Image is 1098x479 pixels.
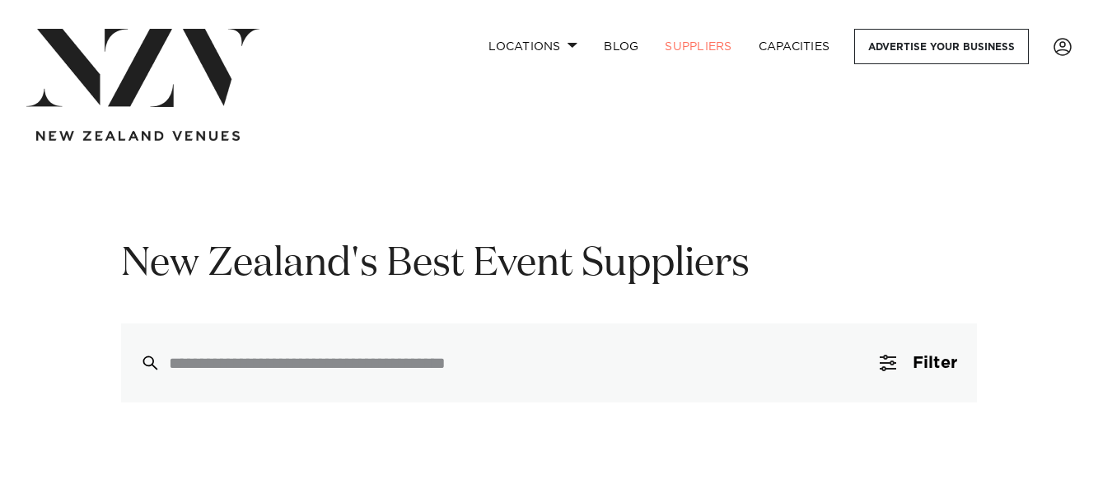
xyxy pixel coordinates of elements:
a: BLOG [591,29,652,64]
a: Advertise your business [854,29,1029,64]
a: Capacities [745,29,843,64]
img: nzv-logo.png [26,29,259,107]
a: SUPPLIERS [652,29,745,64]
h1: New Zealand's Best Event Suppliers [121,239,977,291]
img: new-zealand-venues-text.png [36,131,240,142]
a: Locations [475,29,591,64]
span: Filter [913,355,957,371]
button: Filter [860,323,977,402]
